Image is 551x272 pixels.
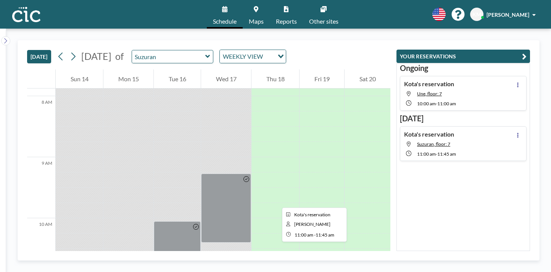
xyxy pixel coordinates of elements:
h3: [DATE] [400,114,527,123]
div: Tue 16 [154,69,201,89]
img: organization-logo [12,7,40,22]
div: Fri 19 [300,69,344,89]
span: Other sites [309,18,338,24]
span: 11:00 AM [417,151,436,157]
input: Search for option [265,52,273,61]
span: Une, floor: 7 [417,91,442,97]
div: Search for option [220,50,286,63]
div: Wed 17 [201,69,251,89]
button: [DATE] [27,50,51,63]
span: Kota Moriyama [294,221,330,227]
input: Suzuran [132,50,205,63]
div: Sun 14 [56,69,103,89]
button: YOUR RESERVATIONS [396,50,530,63]
span: Kota's reservation [294,212,330,217]
span: 11:45 AM [437,151,456,157]
span: 11:45 AM [316,232,334,238]
span: [DATE] [81,50,111,62]
span: Maps [249,18,264,24]
span: - [436,101,437,106]
span: KM [472,11,481,18]
span: 10:00 AM [417,101,436,106]
span: - [436,151,437,157]
span: Suzuran, floor: 7 [417,141,450,147]
span: WEEKLY VIEW [221,52,264,61]
h3: Ongoing [400,63,527,73]
div: Mon 15 [103,69,153,89]
div: 9 AM [27,157,55,218]
span: - [314,232,316,238]
span: 11:00 AM [437,101,456,106]
span: Reports [276,18,297,24]
span: of [115,50,124,62]
span: [PERSON_NAME] [487,11,529,18]
div: Thu 18 [251,69,299,89]
h4: Kota's reservation [404,80,454,88]
span: Schedule [213,18,237,24]
span: 11:00 AM [295,232,313,238]
div: Sat 20 [345,69,390,89]
div: 8 AM [27,96,55,157]
h4: Kota's reservation [404,130,454,138]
